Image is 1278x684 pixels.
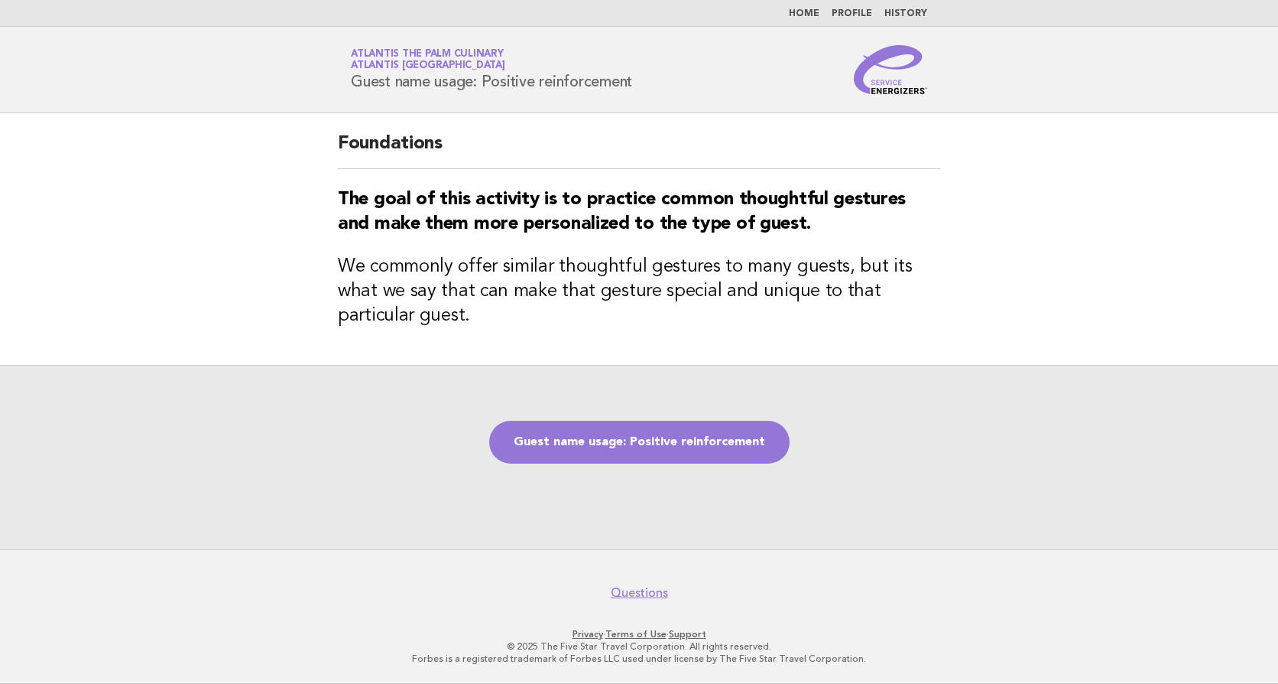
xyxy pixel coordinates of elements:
strong: The goal of this activity is to practice common thoughtful gestures and make them more personaliz... [338,191,906,233]
a: Profile [832,9,872,18]
a: Questions [611,585,668,601]
img: Service Energizers [854,45,927,94]
a: Privacy [573,629,603,640]
h2: Foundations [338,132,940,169]
p: · · [171,628,1107,640]
a: Guest name usage: Positive reinforcement [489,421,790,464]
a: Terms of Use [605,629,667,640]
p: © 2025 The Five Star Travel Corporation. All rights reserved. [171,640,1107,653]
a: Atlantis The Palm CulinaryAtlantis [GEOGRAPHIC_DATA] [351,49,505,70]
h3: We commonly offer similar thoughtful gestures to many guests, but its what we say that can make t... [338,255,940,328]
a: Support [669,629,706,640]
span: Atlantis [GEOGRAPHIC_DATA] [351,61,505,71]
a: History [884,9,927,18]
p: Forbes is a registered trademark of Forbes LLC used under license by The Five Star Travel Corpora... [171,653,1107,665]
h1: Guest name usage: Positive reinforcement [351,50,632,90]
a: Home [789,9,819,18]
